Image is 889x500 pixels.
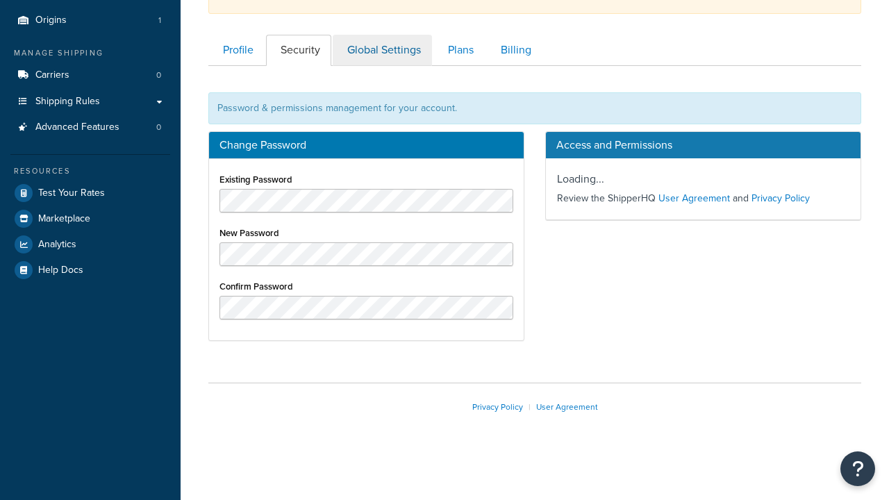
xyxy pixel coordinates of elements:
[10,115,170,140] li: Advanced Features
[10,62,170,88] li: Carriers
[658,191,730,206] a: User Agreement
[219,228,279,238] label: New Password
[472,401,523,413] a: Privacy Policy
[536,401,598,413] a: User Agreement
[10,181,170,206] a: Test Your Rates
[10,165,170,177] div: Resources
[35,15,67,26] span: Origins
[433,35,485,66] a: Plans
[333,35,432,66] a: Global Settings
[38,265,83,276] span: Help Docs
[546,132,861,158] h3: Access and Permissions
[266,35,331,66] a: Security
[38,213,90,225] span: Marketplace
[10,258,170,283] a: Help Docs
[208,35,265,66] a: Profile
[840,451,875,486] button: Open Resource Center
[156,122,161,133] span: 0
[219,281,293,292] label: Confirm Password
[219,139,513,151] h3: Change Password
[486,35,542,66] a: Billing
[10,8,170,33] li: Origins
[10,89,170,115] a: Shipping Rules
[208,92,861,124] div: Password & permissions management for your account.
[219,174,292,185] label: Existing Password
[35,96,100,108] span: Shipping Rules
[10,8,170,33] a: Origins 1
[158,15,161,26] span: 1
[156,69,161,81] span: 0
[38,239,76,251] span: Analytics
[557,189,849,208] p: Review the ShipperHQ and
[35,69,69,81] span: Carriers
[35,122,119,133] span: Advanced Features
[10,206,170,231] a: Marketplace
[10,115,170,140] a: Advanced Features 0
[751,191,810,206] a: Privacy Policy
[10,47,170,59] div: Manage Shipping
[38,187,105,199] span: Test Your Rates
[10,232,170,257] a: Analytics
[10,62,170,88] a: Carriers 0
[546,158,861,219] div: Loading...
[529,401,531,413] span: |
